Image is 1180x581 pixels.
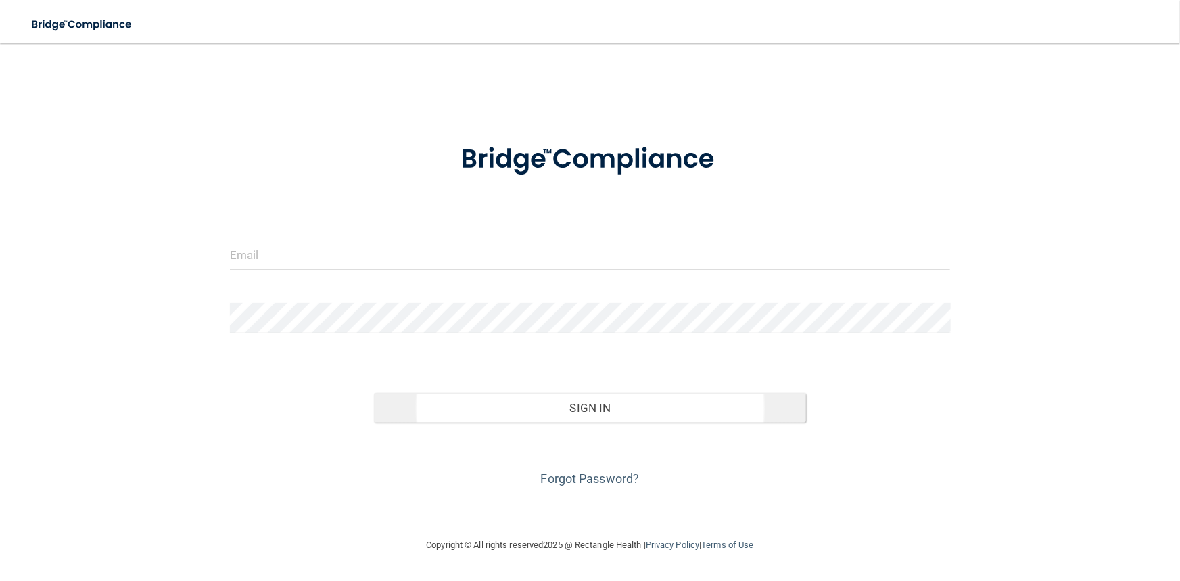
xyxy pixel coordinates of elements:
[433,124,748,195] img: bridge_compliance_login_screen.278c3ca4.svg
[541,471,640,486] a: Forgot Password?
[374,393,806,423] button: Sign In
[344,524,837,567] div: Copyright © All rights reserved 2025 @ Rectangle Health | |
[701,540,753,550] a: Terms of Use
[646,540,699,550] a: Privacy Policy
[20,11,145,39] img: bridge_compliance_login_screen.278c3ca4.svg
[230,239,951,270] input: Email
